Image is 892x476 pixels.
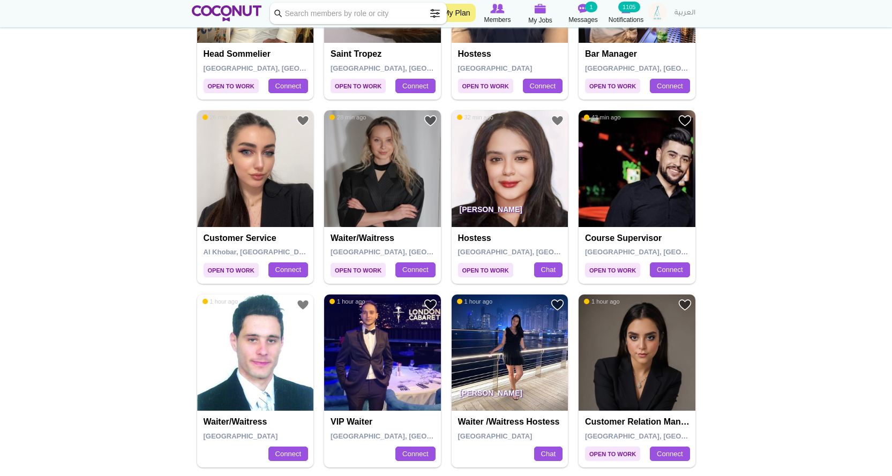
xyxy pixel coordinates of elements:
[331,233,437,243] h4: Waiter/Waitress
[568,14,598,25] span: Messages
[534,262,563,277] a: Chat
[562,3,605,25] a: Messages Messages 1
[585,447,640,461] span: Open to Work
[331,248,483,256] span: [GEOGRAPHIC_DATA], [GEOGRAPHIC_DATA]
[452,381,568,411] p: [PERSON_NAME]
[192,5,262,21] img: Home
[585,248,738,256] span: [GEOGRAPHIC_DATA], [GEOGRAPHIC_DATA]
[585,233,692,243] h4: Course supervisor
[490,4,504,13] img: Browse Members
[458,263,513,277] span: Open to Work
[535,4,546,13] img: My Jobs
[329,114,366,121] span: 28 min ago
[585,417,692,427] h4: Customer relation management
[669,3,701,24] a: العربية
[551,298,564,312] a: Add to Favourites
[457,114,493,121] span: 32 min ago
[458,79,513,93] span: Open to Work
[204,49,310,59] h4: Head Sommelier
[395,262,435,277] a: Connect
[584,298,620,305] span: 1 hour ago
[203,114,239,121] span: 26 min ago
[585,2,597,12] small: 1
[296,114,310,127] a: Add to Favourites
[458,432,533,440] span: [GEOGRAPHIC_DATA]
[331,64,483,72] span: [GEOGRAPHIC_DATA], [GEOGRAPHIC_DATA]
[650,262,689,277] a: Connect
[457,298,493,305] span: 1 hour ago
[584,114,620,121] span: 43 min ago
[331,417,437,427] h4: VIP waiter
[585,263,640,277] span: Open to Work
[528,15,552,26] span: My Jobs
[609,14,643,25] span: Notifications
[476,3,519,25] a: Browse Members Members
[484,14,511,25] span: Members
[585,79,640,93] span: Open to Work
[331,79,386,93] span: Open to Work
[204,79,259,93] span: Open to Work
[204,64,356,72] span: [GEOGRAPHIC_DATA], [GEOGRAPHIC_DATA]
[204,233,310,243] h4: Customer Service
[395,79,435,94] a: Connect
[678,114,692,127] a: Add to Favourites
[585,49,692,59] h4: Bar Manager
[331,49,437,59] h4: Saint tropez
[203,298,238,305] span: 1 hour ago
[331,263,386,277] span: Open to Work
[678,298,692,312] a: Add to Favourites
[268,79,308,94] a: Connect
[268,262,308,277] a: Connect
[452,197,568,227] p: [PERSON_NAME]
[204,248,315,256] span: Al Khobar, [GEOGRAPHIC_DATA]
[424,298,437,312] a: Add to Favourites
[650,447,689,462] a: Connect
[204,417,310,427] h4: Waiter/Waitress
[296,298,310,312] a: Add to Favourites
[424,114,437,127] a: Add to Favourites
[270,3,447,24] input: Search members by role or city
[268,447,308,462] a: Connect
[329,298,365,305] span: 1 hour ago
[438,4,476,22] a: My Plan
[523,79,563,94] a: Connect
[395,447,435,462] a: Connect
[458,64,533,72] span: [GEOGRAPHIC_DATA]
[458,233,565,243] h4: Hostess
[519,3,562,26] a: My Jobs My Jobs
[585,432,738,440] span: [GEOGRAPHIC_DATA], [GEOGRAPHIC_DATA]
[204,263,259,277] span: Open to Work
[605,3,648,25] a: Notifications Notifications 1105
[618,2,640,12] small: 1105
[204,432,278,440] span: [GEOGRAPHIC_DATA]
[331,432,483,440] span: [GEOGRAPHIC_DATA], [GEOGRAPHIC_DATA]
[551,114,564,127] a: Add to Favourites
[458,49,565,59] h4: Hostess
[585,64,738,72] span: [GEOGRAPHIC_DATA], [GEOGRAPHIC_DATA]
[534,447,563,462] a: Chat
[578,4,589,13] img: Messages
[458,248,611,256] span: [GEOGRAPHIC_DATA], [GEOGRAPHIC_DATA]
[458,417,565,427] h4: Waiter /Waitress hostess
[650,79,689,94] a: Connect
